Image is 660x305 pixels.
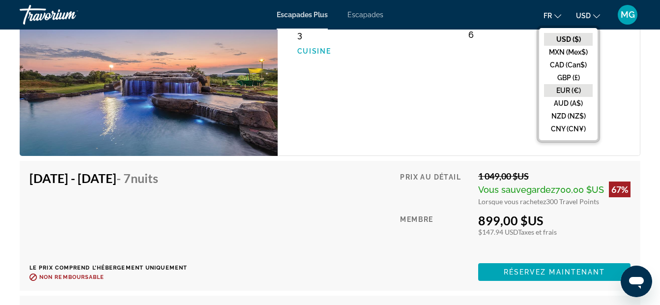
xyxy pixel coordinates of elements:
[29,171,180,185] h4: [DATE] - [DATE]
[131,171,158,185] span: nuits
[39,274,105,280] span: Non remboursable
[116,171,158,185] span: - 7
[478,171,529,182] font: 1 049,00 $US
[478,197,546,206] span: Lorsque vous rachetez
[544,33,593,46] button: USD ($)
[544,71,593,84] button: GBP (£)
[576,8,600,23] button: Changer de devise
[518,228,557,236] span: Taxes et frais
[544,59,593,71] button: CAD (Can$)
[504,268,605,276] span: Réservez maintenant
[20,2,118,28] a: Travorium
[29,265,187,271] p: Le prix comprend l’hébergement uniquement
[297,47,459,55] p: Cuisine
[478,184,555,195] span: Vous sauvegardez
[609,182,631,197] div: 67%
[544,110,593,122] button: NZD (NZ$)
[621,266,652,297] iframe: Bouton de lancement de la fenêtre de messagerie
[544,84,593,97] button: EUR (€)
[546,197,599,206] span: 300 Travel Points
[544,97,593,110] button: AUD (A$)
[621,10,635,20] span: MG
[400,213,471,256] div: Membre
[478,228,631,236] div: $147.94 USD
[478,213,543,228] font: 899,00 $US
[544,46,593,59] button: MXN (Mex$)
[615,4,640,25] button: Menu utilisateur
[468,30,474,40] span: 6
[277,11,328,19] a: Escapades Plus
[400,171,471,206] div: Prix au détail
[297,30,302,40] span: 3
[544,8,561,23] button: Changer la langue
[555,184,604,195] font: 700,00 $US
[347,11,383,19] a: Escapades
[478,263,631,281] button: Réservez maintenant
[544,122,593,135] button: CNY (CN¥)
[576,12,591,20] span: USD
[544,12,552,20] span: Fr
